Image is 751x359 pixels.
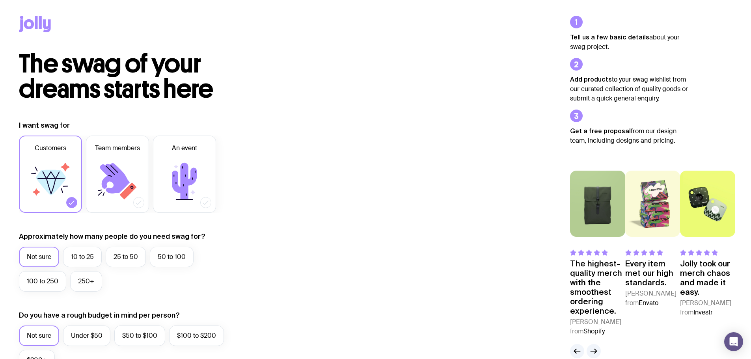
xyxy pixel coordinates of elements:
span: Team members [95,143,140,153]
p: about your swag project. [570,32,688,52]
span: Envato [639,299,658,307]
span: Customers [35,143,66,153]
label: 50 to 100 [150,247,194,267]
p: from our design team, including designs and pricing. [570,126,688,145]
strong: Get a free proposal [570,127,631,134]
label: 100 to 250 [19,271,66,292]
span: An event [172,143,197,153]
span: The swag of your dreams starts here [19,48,213,104]
cite: [PERSON_NAME] from [680,298,735,317]
strong: Tell us a few basic details [570,33,649,41]
label: Not sure [19,247,59,267]
label: Approximately how many people do you need swag for? [19,232,205,241]
label: 250+ [70,271,102,292]
p: Jolly took our merch chaos and made it easy. [680,259,735,297]
span: Shopify [583,327,605,335]
cite: [PERSON_NAME] from [570,317,625,336]
p: to your swag wishlist from our curated collection of quality goods or submit a quick general enqu... [570,74,688,103]
label: Do you have a rough budget in mind per person? [19,311,180,320]
p: Every item met our high standards. [625,259,680,287]
label: I want swag for [19,121,70,130]
label: 10 to 25 [63,247,102,267]
cite: [PERSON_NAME] from [625,289,680,308]
span: Investr [693,308,713,316]
label: Under $50 [63,326,110,346]
label: $50 to $100 [114,326,165,346]
label: Not sure [19,326,59,346]
strong: Add products [570,76,612,83]
div: Open Intercom Messenger [724,332,743,351]
p: The highest-quality merch with the smoothest ordering experience. [570,259,625,316]
label: $100 to $200 [169,326,224,346]
label: 25 to 50 [106,247,146,267]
